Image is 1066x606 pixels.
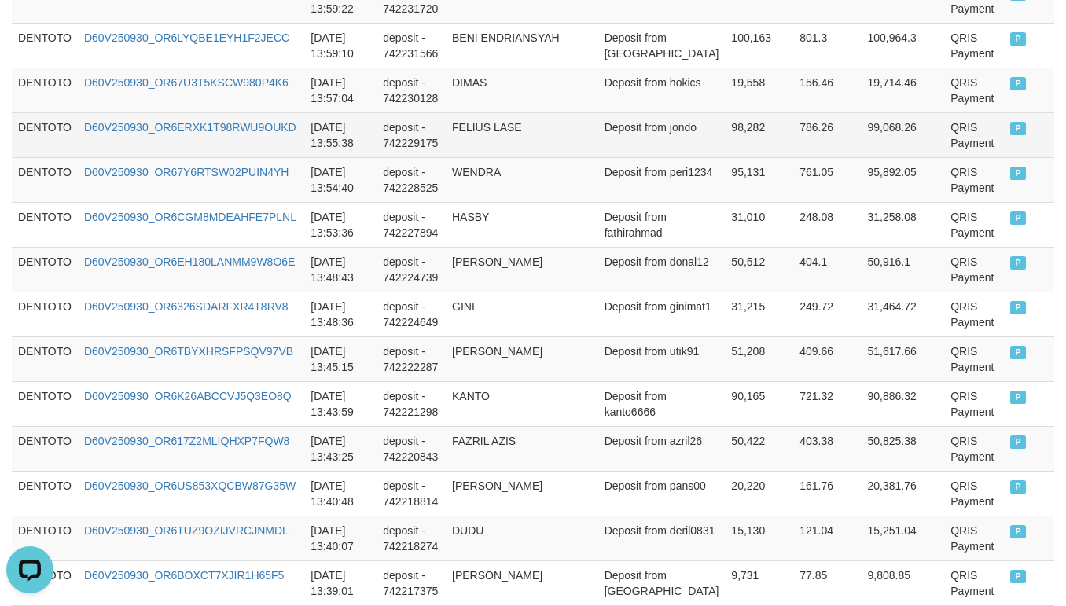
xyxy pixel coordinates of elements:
[304,381,377,426] td: [DATE] 13:43:59
[861,471,944,516] td: 20,381.76
[84,345,293,358] a: D60V250930_OR6TBYXHRSFPSQV97VB
[944,560,1004,605] td: QRIS Payment
[304,112,377,157] td: [DATE] 13:55:38
[377,426,446,471] td: deposit - 742220843
[304,336,377,381] td: [DATE] 13:45:15
[446,471,598,516] td: [PERSON_NAME]
[12,157,78,202] td: DENTOTO
[377,157,446,202] td: deposit - 742228525
[793,426,861,471] td: 403.38
[861,68,944,112] td: 19,714.46
[1010,256,1026,270] span: PAID
[793,336,861,381] td: 409.66
[446,560,598,605] td: [PERSON_NAME]
[377,23,446,68] td: deposit - 742231566
[84,479,296,492] a: D60V250930_OR6US853XQCBW87G35W
[1010,211,1026,225] span: PAID
[1010,435,1026,449] span: PAID
[446,157,598,202] td: WENDRA
[446,112,598,157] td: FELIUS LASE
[598,68,726,112] td: Deposit from hokics
[944,68,1004,112] td: QRIS Payment
[944,292,1004,336] td: QRIS Payment
[944,23,1004,68] td: QRIS Payment
[598,381,726,426] td: Deposit from kanto6666
[861,381,944,426] td: 90,886.32
[598,336,726,381] td: Deposit from utik91
[1010,32,1026,46] span: PAID
[304,247,377,292] td: [DATE] 13:48:43
[793,560,861,605] td: 77.85
[304,157,377,202] td: [DATE] 13:54:40
[725,23,793,68] td: 100,163
[793,202,861,247] td: 248.08
[793,247,861,292] td: 404.1
[598,157,726,202] td: Deposit from peri1234
[446,202,598,247] td: HASBY
[84,76,289,89] a: D60V250930_OR67U3T5KSCW980P4K6
[84,121,296,134] a: D60V250930_OR6ERXK1T98RWU9OUKD
[944,516,1004,560] td: QRIS Payment
[304,426,377,471] td: [DATE] 13:43:25
[793,516,861,560] td: 121.04
[377,202,446,247] td: deposit - 742227894
[12,336,78,381] td: DENTOTO
[725,157,793,202] td: 95,131
[861,202,944,247] td: 31,258.08
[1010,570,1026,583] span: PAID
[725,247,793,292] td: 50,512
[6,6,53,53] button: Open LiveChat chat widget
[12,202,78,247] td: DENTOTO
[377,292,446,336] td: deposit - 742224649
[944,112,1004,157] td: QRIS Payment
[377,247,446,292] td: deposit - 742224739
[598,202,726,247] td: Deposit from fathirahmad
[725,68,793,112] td: 19,558
[84,524,289,537] a: D60V250930_OR6TUZ9OZIJVRCJNMDL
[1010,301,1026,314] span: PAID
[598,292,726,336] td: Deposit from ginimat1
[304,202,377,247] td: [DATE] 13:53:36
[84,569,284,582] a: D60V250930_OR6BOXCT7XJIR1H65F5
[944,426,1004,471] td: QRIS Payment
[725,381,793,426] td: 90,165
[861,426,944,471] td: 50,825.38
[84,300,289,313] a: D60V250930_OR6326SDARFXR4T8RV8
[944,157,1004,202] td: QRIS Payment
[304,68,377,112] td: [DATE] 13:57:04
[944,471,1004,516] td: QRIS Payment
[1010,391,1026,404] span: PAID
[598,426,726,471] td: Deposit from azril26
[12,112,78,157] td: DENTOTO
[12,23,78,68] td: DENTOTO
[598,560,726,605] td: Deposit from [GEOGRAPHIC_DATA]
[944,202,1004,247] td: QRIS Payment
[377,381,446,426] td: deposit - 742221298
[861,292,944,336] td: 31,464.72
[446,292,598,336] td: GINI
[446,68,598,112] td: DIMAS
[84,255,295,268] a: D60V250930_OR6EH180LANMM9W8O6E
[861,560,944,605] td: 9,808.85
[304,471,377,516] td: [DATE] 13:40:48
[598,516,726,560] td: Deposit from deril0831
[725,112,793,157] td: 98,282
[12,68,78,112] td: DENTOTO
[446,516,598,560] td: DUDU
[725,426,793,471] td: 50,422
[446,381,598,426] td: KANTO
[598,112,726,157] td: Deposit from jondo
[377,68,446,112] td: deposit - 742230128
[793,157,861,202] td: 761.05
[377,336,446,381] td: deposit - 742222287
[12,471,78,516] td: DENTOTO
[793,381,861,426] td: 721.32
[377,471,446,516] td: deposit - 742218814
[84,390,292,402] a: D60V250930_OR6K26ABCCVJ5Q3EO8Q
[1010,167,1026,180] span: PAID
[446,23,598,68] td: BENI ENDRIANSYAH
[1010,525,1026,538] span: PAID
[84,31,289,44] a: D60V250930_OR6LYQBE1EYH1F2JECC
[304,23,377,68] td: [DATE] 13:59:10
[1010,346,1026,359] span: PAID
